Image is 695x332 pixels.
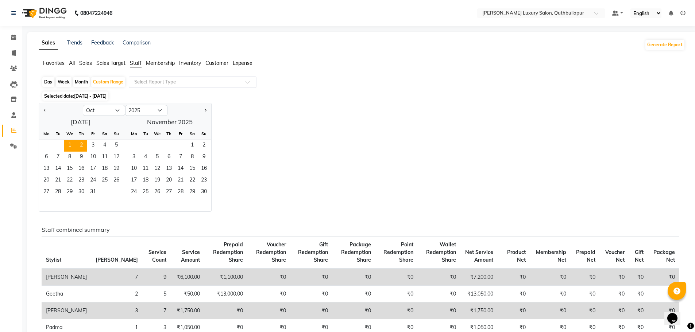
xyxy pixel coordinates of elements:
div: Monday, November 10, 2025 [128,163,140,175]
div: Custom Range [91,77,125,87]
td: ₹0 [629,286,648,302]
span: 17 [87,163,99,175]
div: Sunday, October 5, 2025 [111,140,122,152]
span: 1 [64,140,76,152]
div: Mo [128,128,140,140]
span: 28 [175,187,186,198]
td: ₹0 [290,302,332,319]
div: Tuesday, October 14, 2025 [52,163,64,175]
div: Monday, October 27, 2025 [40,187,52,198]
div: We [151,128,163,140]
td: ₹1,750.00 [460,302,498,319]
span: 25 [99,175,111,187]
span: [DATE] - [DATE] [74,93,107,99]
div: Wednesday, November 12, 2025 [151,163,163,175]
span: 10 [128,163,140,175]
div: Th [163,128,175,140]
div: Sunday, November 9, 2025 [198,152,210,163]
button: Generate Report [645,40,684,50]
td: ₹50.00 [171,286,204,302]
span: 21 [175,175,186,187]
div: Saturday, November 1, 2025 [186,140,198,152]
div: Fr [175,128,186,140]
div: Sunday, November 23, 2025 [198,175,210,187]
div: Mo [40,128,52,140]
span: 12 [151,163,163,175]
span: 13 [163,163,175,175]
div: Tuesday, November 11, 2025 [140,163,151,175]
div: Friday, November 7, 2025 [175,152,186,163]
span: 4 [140,152,151,163]
td: ₹0 [498,302,530,319]
span: 2 [198,140,210,152]
td: ₹0 [600,286,629,302]
td: ₹0 [332,269,376,286]
div: Tu [52,128,64,140]
div: Sunday, October 26, 2025 [111,175,122,187]
td: ₹0 [418,286,460,302]
span: 22 [64,175,76,187]
span: Sales Target [96,60,126,66]
div: Tuesday, October 7, 2025 [52,152,64,163]
span: Voucher Net [605,249,625,263]
span: 15 [186,163,198,175]
div: Wednesday, October 15, 2025 [64,163,76,175]
div: Tuesday, November 18, 2025 [140,175,151,187]
div: Saturday, October 18, 2025 [99,163,111,175]
div: Sunday, November 30, 2025 [198,187,210,198]
span: 7 [52,152,64,163]
span: 11 [99,152,111,163]
td: ₹0 [629,269,648,286]
span: Membership [146,60,175,66]
span: 21 [52,175,64,187]
span: 23 [198,175,210,187]
td: 3 [91,302,142,319]
td: ₹7,200.00 [460,269,498,286]
div: Sa [186,128,198,140]
div: Saturday, November 8, 2025 [186,152,198,163]
span: 19 [151,175,163,187]
div: Monday, October 13, 2025 [40,163,52,175]
td: ₹6,100.00 [171,269,204,286]
div: Wednesday, November 19, 2025 [151,175,163,187]
span: 20 [40,175,52,187]
span: 2 [76,140,87,152]
div: Su [198,128,210,140]
span: 16 [76,163,87,175]
td: ₹0 [530,269,570,286]
span: Wallet Redemption Share [426,241,456,263]
div: Saturday, November 15, 2025 [186,163,198,175]
div: Thursday, October 23, 2025 [76,175,87,187]
span: Gift Net [635,249,644,263]
div: Day [42,77,54,87]
span: 4 [99,140,111,152]
td: ₹0 [530,302,570,319]
span: Point Redemption Share [383,241,413,263]
td: ₹0 [375,286,418,302]
button: Next month [202,105,208,116]
div: Sa [99,128,111,140]
span: 8 [64,152,76,163]
span: Stylist [46,257,61,263]
span: 29 [186,187,198,198]
span: Membership Net [536,249,566,263]
span: 5 [111,140,122,152]
span: 30 [76,187,87,198]
td: ₹0 [290,286,332,302]
td: ₹0 [530,286,570,302]
span: 1 [186,140,198,152]
td: 5 [142,286,171,302]
span: 14 [175,163,186,175]
span: 3 [128,152,140,163]
div: Thursday, October 2, 2025 [76,140,87,152]
div: Week [56,77,72,87]
span: 6 [40,152,52,163]
span: Gift Redemption Share [298,241,328,263]
span: Staff [130,60,142,66]
td: ₹0 [648,269,679,286]
td: ₹1,750.00 [171,302,204,319]
h6: Staff combined summary [42,226,679,233]
td: ₹0 [332,286,376,302]
td: [PERSON_NAME] [42,302,91,319]
td: ₹0 [498,286,530,302]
